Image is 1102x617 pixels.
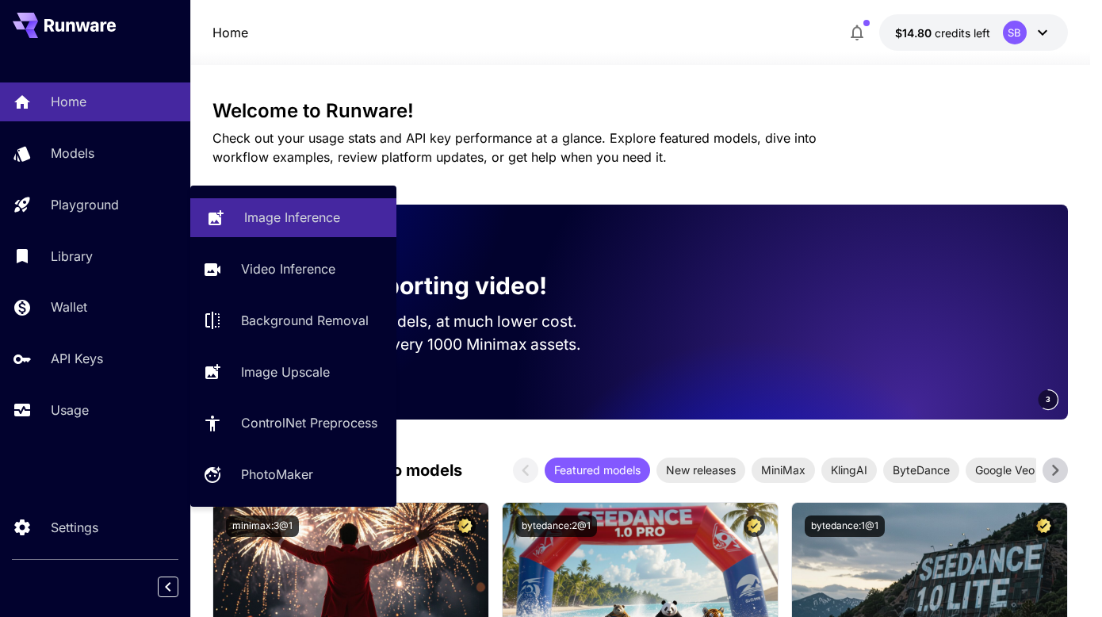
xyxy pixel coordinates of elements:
p: Background Removal [241,311,369,330]
button: Certified Model – Vetted for best performance and includes a commercial license. [744,515,765,537]
button: Certified Model – Vetted for best performance and includes a commercial license. [454,515,476,537]
button: minimax:3@1 [226,515,299,537]
a: Image Upscale [190,352,396,391]
p: Wallet [51,297,87,316]
h3: Welcome to Runware! [212,100,1067,122]
span: Featured models [545,462,650,478]
span: Check out your usage stats and API key performance at a glance. Explore featured models, dive int... [212,130,817,165]
a: ControlNet Preprocess [190,404,396,443]
span: ByteDance [883,462,959,478]
p: API Keys [51,349,103,368]
span: $14.80 [895,26,935,40]
button: Certified Model – Vetted for best performance and includes a commercial license. [1033,515,1054,537]
p: Image Upscale [241,362,330,381]
p: Usage [51,400,89,420]
p: Home [51,92,86,111]
p: Playground [51,195,119,214]
span: 3 [1046,393,1050,405]
button: Collapse sidebar [158,577,178,597]
p: Image Inference [244,208,340,227]
p: Save up to $350 for every 1000 Minimax assets. [238,333,607,356]
p: PhotoMaker [241,465,313,484]
span: MiniMax [752,462,815,478]
div: SB [1003,21,1027,44]
span: Google Veo [966,462,1044,478]
span: credits left [935,26,990,40]
a: Video Inference [190,250,396,289]
button: bytedance:1@1 [805,515,885,537]
div: $14.79507 [895,25,990,41]
p: Home [212,23,248,42]
button: bytedance:2@1 [515,515,597,537]
p: Now supporting video! [282,268,547,304]
span: New releases [656,462,745,478]
p: ControlNet Preprocess [241,413,377,432]
p: Models [51,144,94,163]
div: Collapse sidebar [170,573,190,601]
button: $14.79507 [879,14,1068,51]
span: KlingAI [821,462,877,478]
p: Video Inference [241,259,335,278]
p: Library [51,247,93,266]
p: Run the best video models, at much lower cost. [238,310,607,333]
a: Image Inference [190,198,396,237]
nav: breadcrumb [212,23,248,42]
a: PhotoMaker [190,455,396,494]
a: Background Removal [190,301,396,340]
p: Settings [51,518,98,537]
